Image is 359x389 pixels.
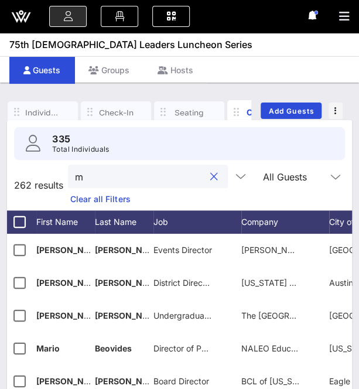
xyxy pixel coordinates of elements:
[241,376,315,386] span: BCL of [US_STATE]
[153,278,213,288] span: District Director
[95,245,164,255] span: [PERSON_NAME]
[329,278,353,288] span: Austin
[95,210,153,234] div: Last Name
[95,278,164,288] span: [PERSON_NAME]
[70,193,131,206] a: Clear all Filters
[153,245,212,255] span: Events Director
[256,165,350,188] div: All Guests
[153,376,209,386] span: Board Director
[241,210,329,234] div: Company
[52,132,110,146] p: 335
[268,107,314,115] span: Add Guests
[98,107,134,118] div: Check-In
[36,245,105,255] span: [PERSON_NAME]
[36,310,105,320] span: [PERSON_NAME]
[9,37,252,52] span: 75th [DEMOGRAPHIC_DATA] Leaders Luncheon Series
[36,343,60,353] span: Mario
[52,144,110,155] p: Total Individuals
[143,57,207,83] div: Hosts
[153,310,245,320] span: Undergraduate Student
[241,245,351,255] span: [PERSON_NAME] Consulting
[36,210,95,234] div: First Name
[95,343,132,353] span: Beovides
[210,171,218,183] button: clear icon
[241,343,338,353] span: NALEO Educational Fund
[74,57,143,83] div: Groups
[261,103,322,119] button: Add Guests
[9,57,74,83] div: Guests
[95,310,164,320] span: [PERSON_NAME]
[14,178,63,192] span: 262 results
[25,107,60,118] div: Individuals
[153,210,241,234] div: Job
[95,376,164,386] span: [PERSON_NAME]
[172,107,207,118] div: Seating
[36,376,105,386] span: [PERSON_NAME]
[36,278,105,288] span: [PERSON_NAME]
[263,172,307,182] div: All Guests
[245,106,280,118] div: Custom
[153,343,306,353] span: Director of Policy and Legislative Affairs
